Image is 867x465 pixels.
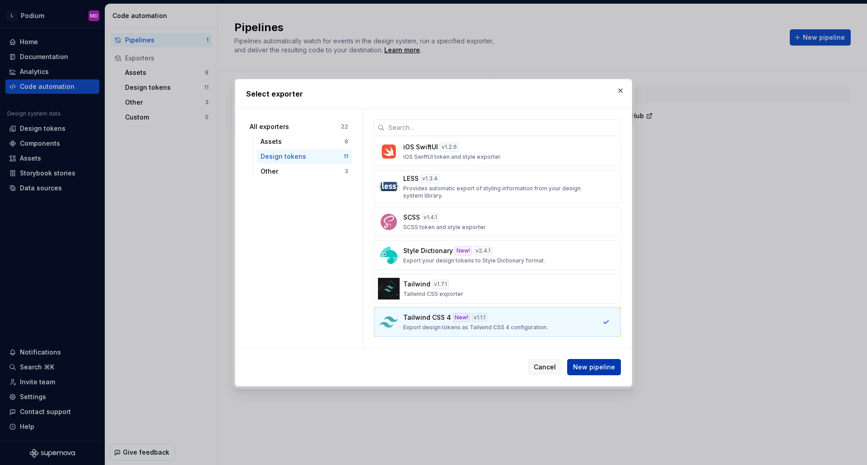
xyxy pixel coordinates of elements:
div: Other [261,167,345,176]
span: Cancel [534,363,556,372]
p: SCSS token and style exporter [403,224,486,231]
p: Provides automatic export of styling information from your design system library. [403,185,586,199]
button: Other3 [257,164,352,179]
p: Tailwind [403,280,430,289]
p: Style Dictionary [403,246,453,255]
button: Tailwindv1.7.1Tailwind CSS exporter [374,274,621,304]
p: SCSS [403,213,420,222]
input: Search... [385,120,621,136]
p: Export your design tokens to Style Dictionary format. [403,257,545,264]
div: v 1.3.4 [420,174,439,183]
div: v 1.4.1 [422,213,439,222]
div: Design tokens [261,152,344,161]
button: Style DictionaryNew!v2.4.1Export your design tokens to Style Dictionary format. [374,240,621,270]
button: iOS SwiftUIv1.2.6iOS SwiftUI token and style exporter [374,137,621,166]
button: Cancel [528,359,562,375]
h2: Select exporter [246,88,621,99]
p: Tailwind CSS exporter [403,290,463,298]
button: All exporters22 [246,120,352,134]
p: Export design tokens as Tailwind CSS 4 configuration. [403,324,548,331]
div: 11 [344,153,348,160]
div: v 1.1.1 [472,313,487,322]
span: New pipeline [573,363,615,372]
button: Assets8 [257,134,352,149]
div: 3 [345,168,348,175]
p: iOS SwiftUI token and style exporter [403,153,501,161]
button: New pipeline [567,359,621,375]
div: v 1.2.6 [440,143,459,152]
p: Tailwind CSS 4 [403,313,451,322]
button: Tailwind CSS 4New!v1.1.1Export design tokens as Tailwind CSS 4 configuration. [374,307,621,337]
div: New! [453,313,470,322]
p: LESS [403,174,419,183]
p: iOS SwiftUI [403,143,438,152]
div: 8 [345,138,348,145]
button: Design tokens11 [257,149,352,164]
button: LESSv1.3.4Provides automatic export of styling information from your design system library. [374,170,621,203]
div: v 1.7.1 [432,280,449,289]
div: 22 [341,123,348,130]
div: Assets [261,137,345,146]
div: New! [455,246,472,255]
div: v 2.4.1 [474,246,492,255]
button: SCSSv1.4.1SCSS token and style exporter [374,207,621,237]
div: All exporters [250,122,341,131]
